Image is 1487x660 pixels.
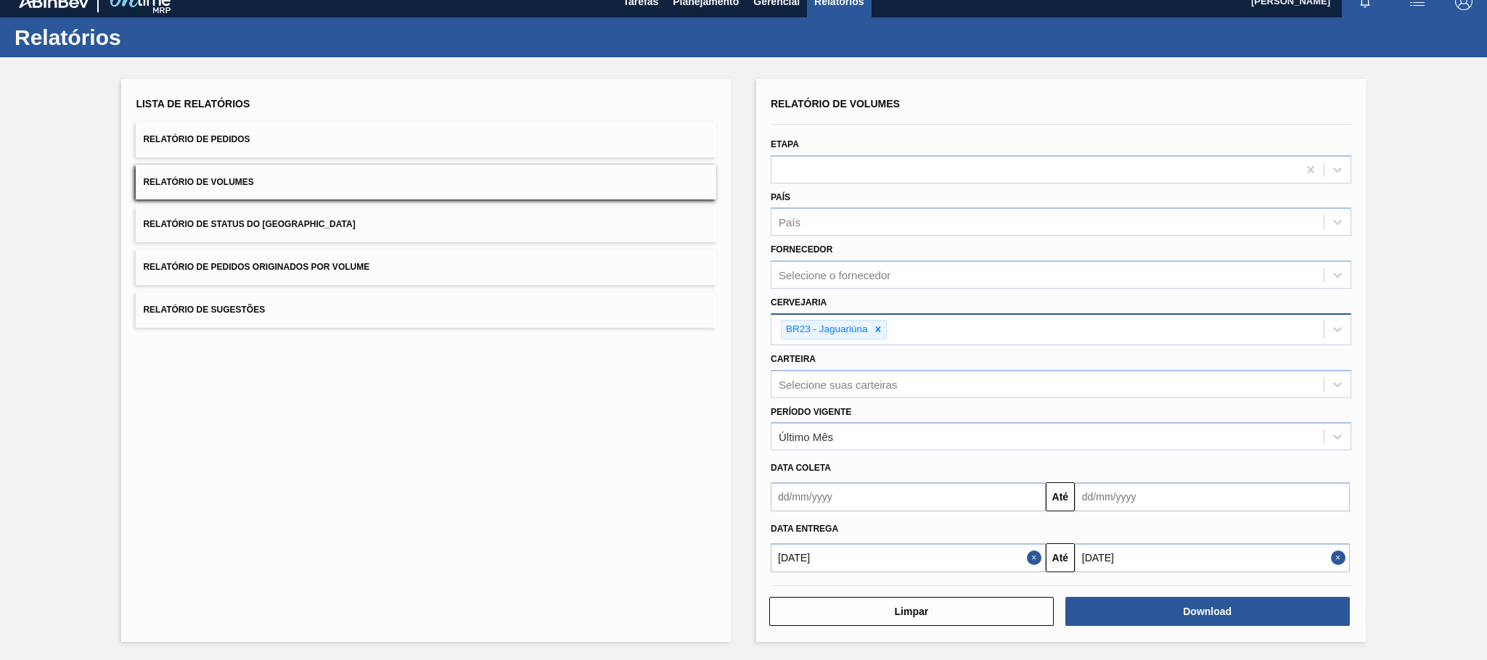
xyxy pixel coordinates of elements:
span: Data coleta [771,463,831,473]
input: dd/mm/yyyy [771,543,1046,572]
div: BR23 - Jaguariúna [782,321,870,339]
input: dd/mm/yyyy [1075,543,1350,572]
button: Close [1331,543,1350,572]
span: Relatório de Status do [GEOGRAPHIC_DATA] [143,219,355,229]
div: Último Mês [779,431,833,443]
div: País [779,216,800,228]
span: Relatório de Volumes [143,177,253,187]
button: Relatório de Pedidos Originados por Volume [136,249,716,285]
button: Close [1027,543,1046,572]
span: Relatório de Pedidos Originados por Volume [143,262,369,272]
label: Cervejaria [771,297,827,308]
button: Até [1046,482,1075,511]
button: Relatório de Sugestões [136,292,716,328]
label: Etapa [771,139,799,149]
span: Lista de Relatórios [136,98,250,110]
button: Download [1065,597,1350,626]
button: Relatório de Pedidos [136,122,716,157]
span: Relatório de Sugestões [143,305,265,315]
input: dd/mm/yyyy [1075,482,1350,511]
button: Limpar [769,597,1054,626]
span: Relatório de Volumes [771,98,900,110]
span: Data entrega [771,524,838,534]
label: Período Vigente [771,407,851,417]
h1: Relatórios [15,29,272,46]
button: Relatório de Status do [GEOGRAPHIC_DATA] [136,207,716,242]
div: Selecione o fornecedor [779,269,890,281]
input: dd/mm/yyyy [771,482,1046,511]
button: Relatório de Volumes [136,165,716,200]
div: Selecione suas carteiras [779,378,897,390]
label: País [771,192,790,202]
label: Carteira [771,354,816,364]
button: Até [1046,543,1075,572]
label: Fornecedor [771,244,832,255]
span: Relatório de Pedidos [143,134,250,144]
